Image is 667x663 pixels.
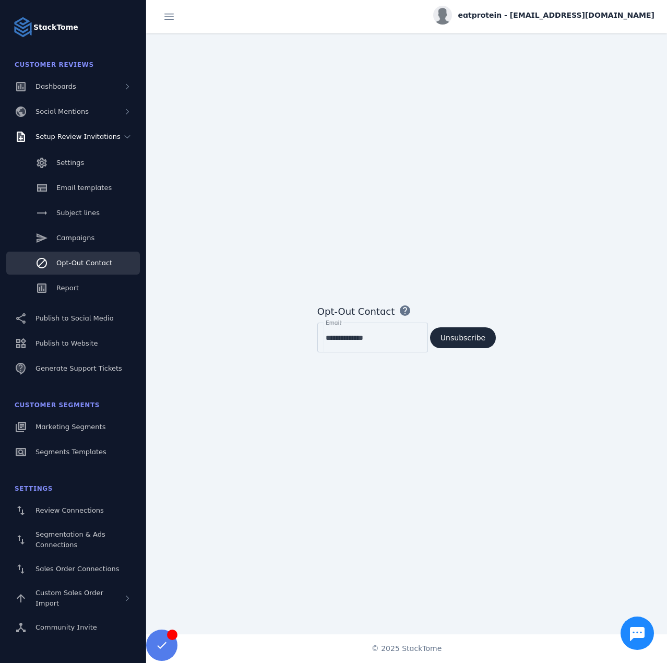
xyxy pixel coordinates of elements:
a: Publish to Social Media [6,307,140,330]
button: Unsubscribe [430,327,496,348]
span: Generate Support Tickets [35,364,122,372]
a: Email templates [6,176,140,199]
span: eatprotein - [EMAIL_ADDRESS][DOMAIN_NAME] [458,10,654,21]
span: Report [56,284,79,292]
span: Publish to Social Media [35,314,114,322]
span: Dashboards [35,82,76,90]
span: Community Invite [35,623,97,631]
span: Customer Reviews [15,61,94,68]
a: Settings [6,151,140,174]
span: Marketing Segments [35,423,105,431]
span: Custom Sales Order Import [35,589,103,607]
a: Segments Templates [6,441,140,464]
button: eatprotein - [EMAIL_ADDRESS][DOMAIN_NAME] [433,6,654,25]
a: Generate Support Tickets [6,357,140,380]
span: Segmentation & Ads Connections [35,530,105,549]
span: Subject lines [56,209,100,217]
a: Community Invite [6,616,140,639]
span: Review Connections [35,506,104,514]
a: Sales Order Connections [6,558,140,581]
span: Settings [15,485,53,492]
a: Segmentation & Ads Connections [6,524,140,555]
div: Opt-Out Contact [317,304,395,318]
span: Publish to Website [35,339,98,347]
a: Campaigns [6,227,140,250]
span: Campaigns [56,234,94,242]
a: Review Connections [6,499,140,522]
mat-label: Email [326,319,341,326]
span: Customer Segments [15,401,100,409]
img: profile.jpg [433,6,452,25]
span: Social Mentions [35,108,89,115]
span: Opt-Out Contact [56,259,112,267]
span: Settings [56,159,84,167]
a: Report [6,277,140,300]
span: Segments Templates [35,448,106,456]
span: Sales Order Connections [35,565,119,573]
span: © 2025 StackTome [372,643,442,654]
span: Email templates [56,184,112,192]
a: Subject lines [6,202,140,224]
img: Logo image [13,17,33,38]
a: Publish to Website [6,332,140,355]
mat-icon: help [399,304,411,317]
span: Setup Review Invitations [35,133,121,140]
span: Unsubscribe [440,334,485,341]
a: Opt-Out Contact [6,252,140,275]
strong: StackTome [33,22,78,33]
a: Marketing Segments [6,416,140,439]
